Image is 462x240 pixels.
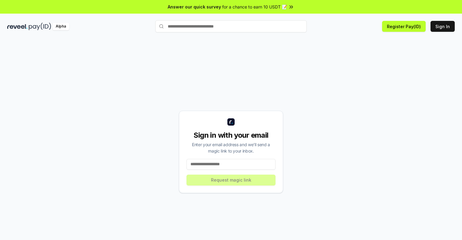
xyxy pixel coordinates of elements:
span: for a chance to earn 10 USDT 📝 [222,4,287,10]
span: Answer our quick survey [168,4,221,10]
div: Sign in with your email [186,130,276,140]
img: logo_small [227,118,235,126]
img: reveel_dark [7,23,28,30]
img: pay_id [29,23,51,30]
div: Enter your email address and we’ll send a magic link to your inbox. [186,141,276,154]
button: Sign In [431,21,455,32]
button: Register Pay(ID) [382,21,426,32]
div: Alpha [52,23,69,30]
